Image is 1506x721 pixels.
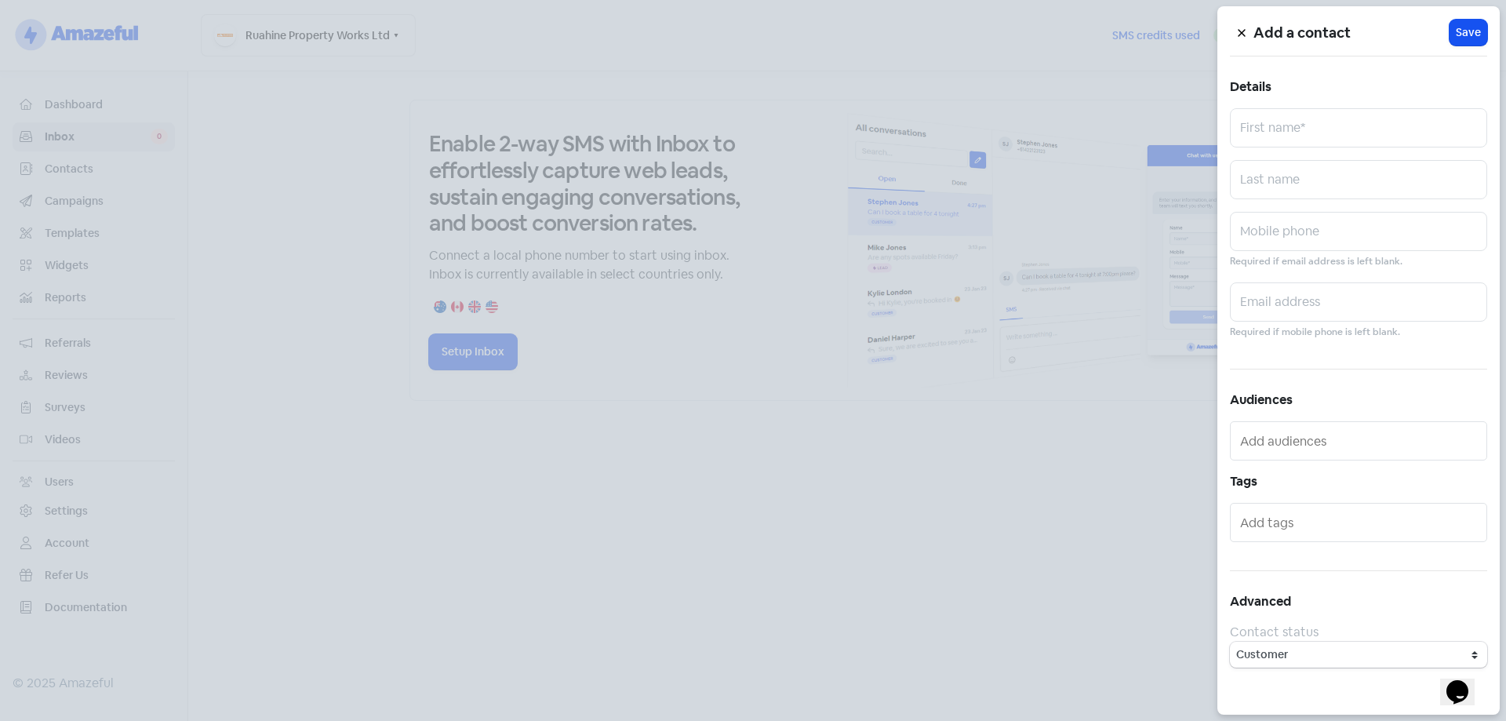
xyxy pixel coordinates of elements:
input: Mobile phone [1230,212,1487,251]
h5: Audiences [1230,388,1487,412]
h5: Advanced [1230,590,1487,614]
span: Save [1456,24,1481,41]
h5: Add a contact [1253,21,1450,45]
h5: Details [1230,75,1487,99]
div: Contact status [1230,623,1487,642]
input: Email address [1230,282,1487,322]
button: Save [1450,20,1487,46]
small: Required if mobile phone is left blank. [1230,325,1400,340]
input: First name [1230,108,1487,147]
h5: Tags [1230,470,1487,493]
input: Add tags [1240,510,1480,535]
iframe: chat widget [1440,658,1490,705]
input: Last name [1230,160,1487,199]
small: Required if email address is left blank. [1230,254,1402,269]
input: Add audiences [1240,428,1480,453]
